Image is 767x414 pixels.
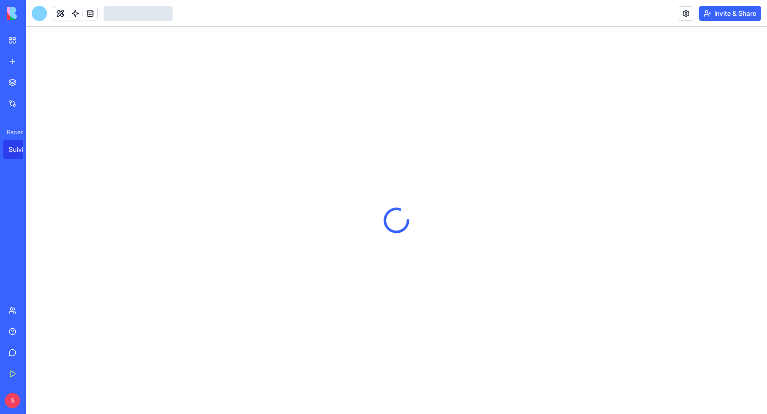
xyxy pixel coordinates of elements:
div: Suivi Interventions Artisans [9,145,35,154]
button: Invite & Share [699,6,761,21]
span: Recent [3,128,23,136]
span: S [5,393,20,408]
img: logo [7,7,66,20]
a: Suivi Interventions Artisans [3,140,41,159]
